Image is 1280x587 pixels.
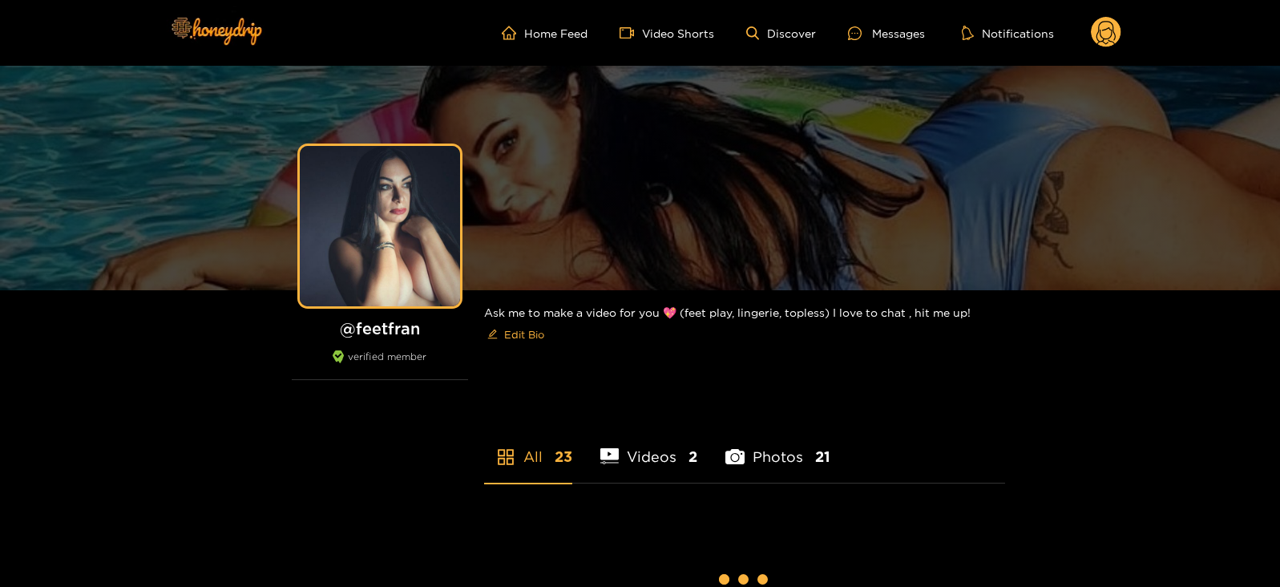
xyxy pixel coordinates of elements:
span: 2 [688,447,697,467]
li: Photos [725,411,830,483]
a: Home Feed [502,26,588,40]
button: Notifications [957,25,1059,41]
span: 21 [815,447,830,467]
div: Ask me to make a video for you 💖 (feet play, lingerie, topless) I love to chat , hit me up! [484,290,1005,360]
h1: @ feetfran [292,318,468,338]
span: home [502,26,524,40]
span: appstore [496,447,515,467]
li: All [484,411,572,483]
div: verified member [292,350,468,380]
span: video-camera [620,26,642,40]
span: edit [487,329,498,341]
a: Video Shorts [620,26,714,40]
span: 23 [555,447,572,467]
a: Discover [746,26,816,40]
span: Edit Bio [504,326,544,342]
div: Messages [848,24,925,43]
button: editEdit Bio [484,322,547,347]
li: Videos [600,411,698,483]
